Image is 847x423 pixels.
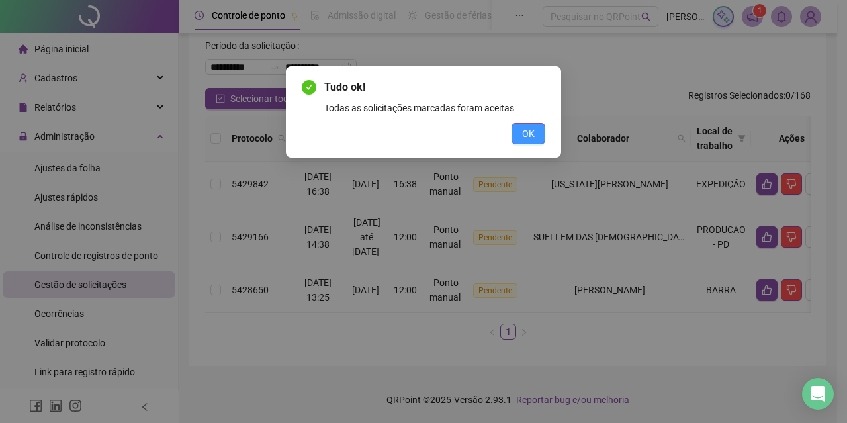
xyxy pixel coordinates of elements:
[302,80,316,95] span: check-circle
[324,101,545,115] div: Todas as solicitações marcadas foram aceitas
[512,123,545,144] button: OK
[802,378,834,410] div: Open Intercom Messenger
[324,79,545,95] span: Tudo ok!
[522,126,535,141] span: OK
